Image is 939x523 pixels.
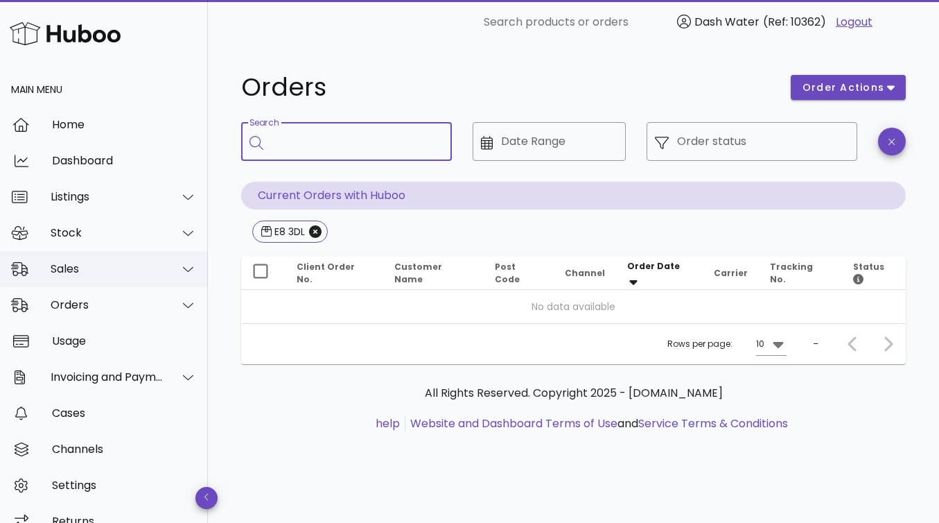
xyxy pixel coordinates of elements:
div: Orders [51,298,164,311]
th: Post Code [484,257,554,290]
span: Customer Name [394,261,442,285]
span: Order Date [627,260,680,272]
div: Dashboard [52,154,197,167]
div: – [813,338,818,350]
div: Cases [52,406,197,420]
li: and [405,415,788,432]
div: Home [52,118,197,131]
img: Huboo Logo [10,19,121,49]
label: Search [249,118,279,128]
a: Service Terms & Conditions [638,415,788,431]
span: order actions [802,80,885,95]
div: Rows per page: [667,324,787,364]
span: Carrier [714,267,748,279]
div: Channels [52,443,197,456]
h1: Orders [241,75,774,100]
div: Settings [52,479,197,492]
th: Carrier [703,257,759,290]
span: Status [853,261,884,285]
div: 10Rows per page: [756,333,787,355]
span: Dash Water [694,14,760,30]
th: Status [842,257,906,290]
div: Sales [51,262,164,275]
th: Tracking No. [759,257,842,290]
a: Website and Dashboard Terms of Use [410,415,617,431]
button: Close [309,225,322,238]
th: Order Date: Sorted descending. Activate to remove sorting. [616,257,703,290]
div: Usage [52,334,197,348]
div: Listings [51,190,164,203]
span: Client Order No. [297,261,355,285]
th: Client Order No. [286,257,383,290]
th: Channel [554,257,616,290]
a: Logout [836,14,872,31]
td: No data available [241,290,906,323]
div: E8 3DL [272,225,305,239]
th: Customer Name [383,257,484,290]
span: (Ref: 10362) [763,14,826,30]
div: Invoicing and Payments [51,370,164,384]
p: Current Orders with Huboo [241,182,906,209]
span: Channel [565,267,605,279]
div: 10 [756,338,764,350]
span: Tracking No. [770,261,813,285]
button: order actions [791,75,906,100]
p: All Rights Reserved. Copyright 2025 - [DOMAIN_NAME] [252,385,895,402]
a: help [376,415,400,431]
span: Post Code [495,261,520,285]
div: Stock [51,226,164,239]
